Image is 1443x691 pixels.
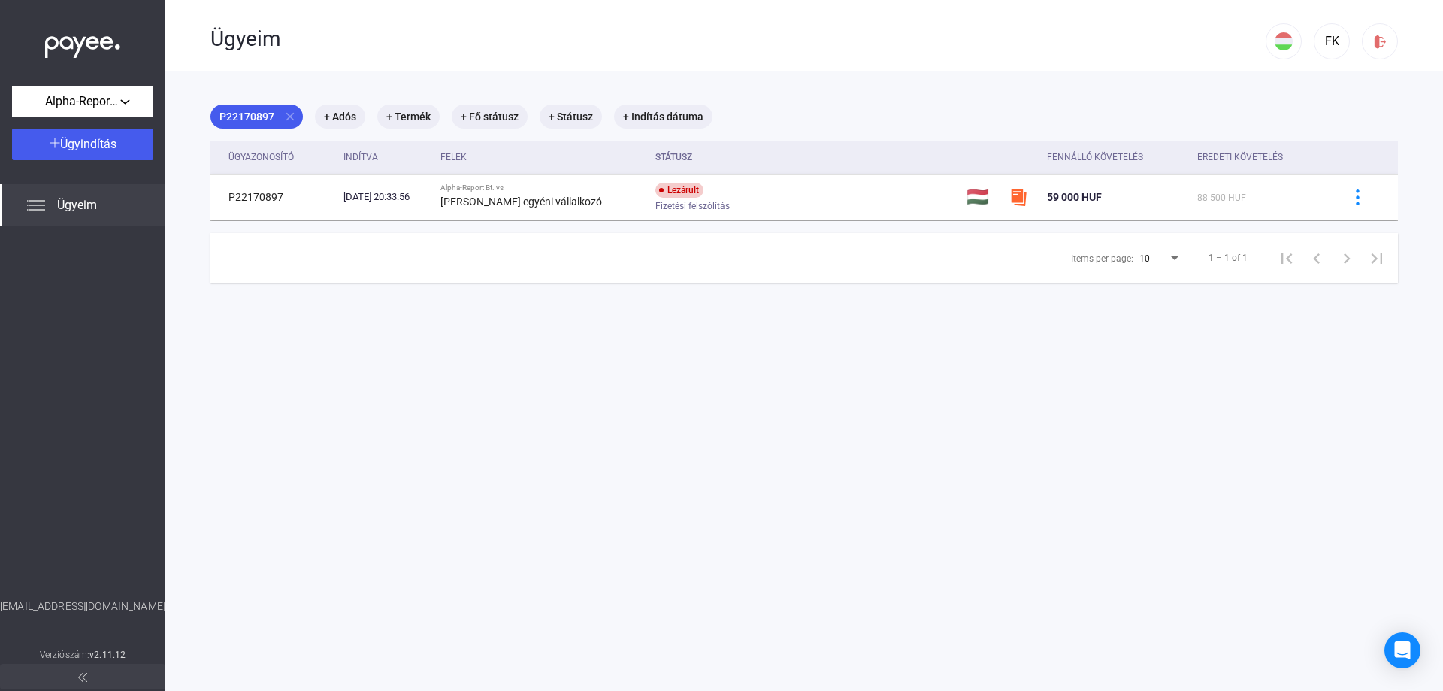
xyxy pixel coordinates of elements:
[343,148,378,166] div: Indítva
[540,105,602,129] mat-chip: + Státusz
[1197,192,1246,203] span: 88 500 HUF
[78,673,87,682] img: arrow-double-left-grey.svg
[1314,23,1350,59] button: FK
[45,28,120,59] img: white-payee-white-dot.svg
[1047,148,1185,166] div: Fennálló követelés
[655,183,703,198] div: Lezárult
[1266,23,1302,59] button: HU
[1197,148,1323,166] div: Eredeti követelés
[1342,181,1373,213] button: more-blue
[1384,632,1420,668] div: Open Intercom Messenger
[228,148,331,166] div: Ügyazonosító
[315,105,365,129] mat-chip: + Adós
[377,105,440,129] mat-chip: + Termék
[440,195,602,208] strong: [PERSON_NAME] egyéni vállalkozó
[440,183,643,192] div: Alpha-Report Bt. vs
[1275,32,1293,50] img: HU
[1319,32,1345,50] div: FK
[45,92,120,111] span: Alpha-Report Bt.
[452,105,528,129] mat-chip: + Fő státusz
[1047,191,1102,203] span: 59 000 HUF
[1047,148,1143,166] div: Fennálló követelés
[50,138,60,148] img: plus-white.svg
[283,110,297,123] mat-icon: close
[1372,34,1388,50] img: logout-red
[210,174,337,220] td: P22170897
[440,148,643,166] div: Felek
[343,189,428,205] div: [DATE] 20:33:56
[649,141,960,174] th: Státusz
[228,148,294,166] div: Ügyazonosító
[210,26,1266,52] div: Ügyeim
[210,105,303,129] mat-chip: P22170897
[57,196,97,214] span: Ügyeim
[1362,243,1392,273] button: Last page
[614,105,712,129] mat-chip: + Indítás dátuma
[1071,250,1133,268] div: Items per page:
[1139,253,1150,264] span: 10
[1332,243,1362,273] button: Next page
[1139,249,1181,267] mat-select: Items per page:
[27,196,45,214] img: list.svg
[89,650,126,660] strong: v2.11.12
[1362,23,1398,59] button: logout-red
[1302,243,1332,273] button: Previous page
[1197,148,1283,166] div: Eredeti követelés
[12,86,153,117] button: Alpha-Report Bt.
[1272,243,1302,273] button: First page
[1209,249,1248,267] div: 1 – 1 of 1
[655,197,730,215] span: Fizetési felszólítás
[960,174,1003,220] td: 🇭🇺
[343,148,428,166] div: Indítva
[440,148,467,166] div: Felek
[1350,189,1366,205] img: more-blue
[60,137,116,151] span: Ügyindítás
[1009,188,1027,206] img: szamlazzhu-mini
[12,129,153,160] button: Ügyindítás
